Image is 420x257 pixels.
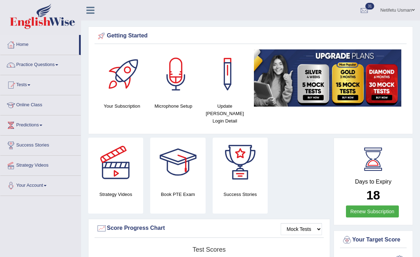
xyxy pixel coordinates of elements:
[366,188,380,202] b: 18
[151,102,196,110] h4: Microphone Setup
[0,75,81,93] a: Tests
[150,191,205,198] h4: Book PTE Exam
[0,55,81,73] a: Practice Questions
[254,49,401,107] img: small5.jpg
[0,115,81,133] a: Predictions
[0,156,81,173] a: Strategy Videos
[100,102,144,110] h4: Your Subscription
[203,102,247,125] h4: Update [PERSON_NAME] Login Detail
[346,205,399,217] a: Renew Subscription
[0,136,81,153] a: Success Stories
[0,35,79,53] a: Home
[342,179,405,185] h4: Days to Expiry
[365,3,374,10] span: 31
[96,31,405,41] div: Getting Started
[0,95,81,113] a: Online Class
[193,246,226,253] tspan: Test scores
[96,223,322,234] div: Score Progress Chart
[213,191,268,198] h4: Success Stories
[0,176,81,193] a: Your Account
[88,191,143,198] h4: Strategy Videos
[342,235,405,245] div: Your Target Score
